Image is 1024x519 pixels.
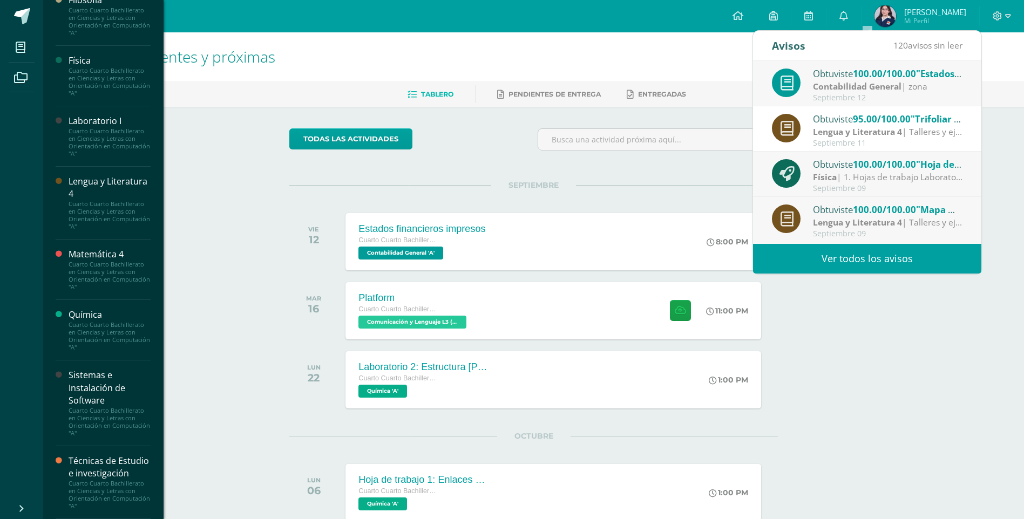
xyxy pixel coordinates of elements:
[813,66,963,80] div: Obtuviste en
[813,184,963,193] div: Septiembre 09
[69,6,151,37] div: Cuarto Cuarto Bachillerato en Ciencias y Letras con Orientación en Computación "A"
[69,309,151,351] a: QuímicaCuarto Cuarto Bachillerato en Ciencias y Letras con Orientación en Computación "A"
[707,237,748,247] div: 8:00 PM
[358,236,439,244] span: Cuarto Cuarto Bachillerato en Ciencias y Letras con Orientación en Computación
[358,292,469,304] div: Platform
[69,407,151,437] div: Cuarto Cuarto Bachillerato en Ciencias y Letras con Orientación en Computación "A"
[358,385,407,398] span: Química 'A'
[627,86,686,103] a: Entregadas
[853,203,916,216] span: 100.00/100.00
[69,67,151,97] div: Cuarto Cuarto Bachillerato en Ciencias y Letras con Orientación en Computación "A"
[358,223,485,235] div: Estados financieros impresos
[289,128,412,149] a: todas las Actividades
[638,90,686,98] span: Entregadas
[709,375,748,385] div: 1:00 PM
[874,5,896,27] img: 734212baef880f767601fcf4dda516aa.png
[853,67,916,80] span: 100.00/100.00
[358,361,488,373] div: Laboratorio 2: Estructura [PERSON_NAME]
[69,369,151,436] a: Sistemas e Instalación de SoftwareCuarto Cuarto Bachillerato en Ciencias y Letras con Orientación...
[408,86,453,103] a: Tablero
[813,202,963,216] div: Obtuviste en
[69,200,151,230] div: Cuarto Cuarto Bachillerato en Ciencias y Letras con Orientación en Computación "A"
[813,157,963,171] div: Obtuviste en
[853,113,911,125] span: 95.00/100.00
[69,480,151,510] div: Cuarto Cuarto Bachillerato en Ciencias y Letras con Orientación en Computación "A"
[69,261,151,291] div: Cuarto Cuarto Bachillerato en Ciencias y Letras con Orientación en Computación "A"
[538,129,777,150] input: Busca una actividad próxima aquí...
[497,86,601,103] a: Pendientes de entrega
[911,113,998,125] span: "Trifoliar Libro LSS"
[358,247,443,259] span: Contabilidad General 'A'
[904,6,966,17] span: [PERSON_NAME]
[709,488,748,497] div: 1:00 PM
[307,364,321,371] div: LUN
[508,90,601,98] span: Pendientes de entrega
[813,139,963,148] div: Septiembre 11
[813,171,963,183] div: | 1. Hojas de trabajo Laboratorio 3.2
[69,115,151,127] div: Laboratorio I
[308,226,319,233] div: VIE
[307,371,321,384] div: 22
[813,216,963,229] div: | Talleres y ejercicios
[358,316,466,329] span: Comunicación y Lenguaje L3 (Inglés Técnico) 4 'A'
[69,248,151,291] a: Matemática 4Cuarto Cuarto Bachillerato en Ciencias y Letras con Orientación en Computación "A"
[753,244,981,274] a: Ver todos los avisos
[69,455,151,510] a: Técnicas de Estudio e investigaciónCuarto Cuarto Bachillerato en Ciencias y Letras con Orientació...
[813,80,963,93] div: | zona
[813,229,963,238] div: Septiembre 09
[307,484,321,497] div: 06
[904,16,966,25] span: Mi Perfil
[358,474,488,486] div: Hoja de trabajo 1: Enlaces y estructura [PERSON_NAME]
[306,302,321,315] div: 16
[69,369,151,406] div: Sistemas e Instalación de Software
[69,54,151,67] div: Física
[893,39,962,51] span: avisos sin leer
[358,487,439,495] span: Cuarto Cuarto Bachillerato en Ciencias y Letras con Orientación en Computación
[813,80,901,92] strong: Contabilidad General
[69,321,151,351] div: Cuarto Cuarto Bachillerato en Ciencias y Letras con Orientación en Computación "A"
[893,39,908,51] span: 120
[491,180,576,190] span: SEPTIEMBRE
[56,46,275,67] span: Actividades recientes y próximas
[69,309,151,321] div: Química
[308,233,319,246] div: 12
[497,431,571,441] span: OCTUBRE
[69,115,151,158] a: Laboratorio ICuarto Cuarto Bachillerato en Ciencias y Letras con Orientación en Computación "A"
[772,31,805,60] div: Avisos
[306,295,321,302] div: MAR
[69,175,151,200] div: Lengua y Literatura 4
[69,248,151,261] div: Matemática 4
[813,216,902,228] strong: Lengua y Literatura 4
[706,306,748,316] div: 11:00 PM
[69,54,151,97] a: FísicaCuarto Cuarto Bachillerato en Ciencias y Letras con Orientación en Computación "A"
[358,497,407,510] span: Química 'A'
[813,126,902,138] strong: Lengua y Literatura 4
[69,127,151,158] div: Cuarto Cuarto Bachillerato en Ciencias y Letras con Orientación en Computación "A"
[813,112,963,126] div: Obtuviste en
[307,476,321,484] div: LUN
[813,171,837,183] strong: Física
[853,158,916,170] span: 100.00/100.00
[813,126,963,138] div: | Talleres y ejercicios
[358,305,439,313] span: Cuarto Cuarto Bachillerato en Ciencias y Letras con Orientación en Computación
[358,374,439,382] span: Cuarto Cuarto Bachillerato en Ciencias y Letras con Orientación en Computación
[69,175,151,230] a: Lengua y Literatura 4Cuarto Cuarto Bachillerato en Ciencias y Letras con Orientación en Computaci...
[69,455,151,480] div: Técnicas de Estudio e investigación
[813,93,963,103] div: Septiembre 12
[421,90,453,98] span: Tablero
[916,158,994,170] span: "Hoja de trabajo"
